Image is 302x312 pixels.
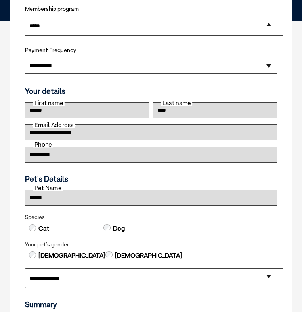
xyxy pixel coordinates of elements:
[33,100,65,106] label: First name
[25,241,277,248] legend: Your pet's gender
[161,100,192,106] label: Last name
[33,122,75,128] label: Email Address
[25,214,277,221] legend: Species
[25,300,277,309] h3: Summary
[25,87,277,96] h3: Your details
[22,174,280,184] h3: Pet's Details
[25,6,277,12] label: Membership program
[33,141,53,147] label: Phone
[25,47,76,54] label: Payment Frequency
